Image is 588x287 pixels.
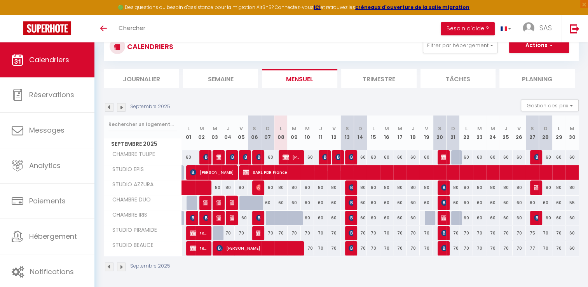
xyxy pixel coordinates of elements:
[327,180,340,195] div: 80
[570,24,579,33] img: logout
[367,211,380,225] div: 60
[459,211,473,225] div: 60
[539,115,552,150] th: 28
[354,241,367,255] div: 70
[104,138,181,150] span: Septembre 2025
[190,241,208,255] span: terra coop
[288,226,301,240] div: 70
[523,22,534,34] img: ...
[513,150,526,164] div: 60
[526,196,539,210] div: 60
[380,211,393,225] div: 60
[380,180,393,195] div: 80
[499,196,513,210] div: 60
[412,125,415,132] abbr: J
[29,231,77,241] span: Hébergement
[305,125,310,132] abbr: M
[552,211,565,225] div: 60
[256,150,260,164] span: [PERSON_NAME]
[235,211,248,225] div: 60
[499,211,513,225] div: 60
[552,150,565,164] div: 60
[552,226,565,240] div: 70
[203,195,208,210] span: [PERSON_NAME]
[473,226,486,240] div: 70
[499,226,513,240] div: 70
[30,267,74,276] span: Notifications
[539,23,552,33] span: SAS
[108,117,177,131] input: Rechercher un logement...
[190,210,194,225] span: [PERSON_NAME] [PERSON_NAME]
[473,241,486,255] div: 70
[125,38,173,55] h3: CALENDRIERS
[526,226,539,240] div: 75
[190,226,208,240] span: terra coop
[182,150,195,164] div: 60
[261,196,274,210] div: 60
[565,115,579,150] th: 30
[354,150,367,164] div: 60
[420,180,433,195] div: 80
[195,115,208,150] th: 02
[446,226,459,240] div: 70
[459,180,473,195] div: 80
[459,241,473,255] div: 70
[235,180,248,195] div: 80
[216,150,221,164] span: dorizon [PERSON_NAME]
[322,150,326,164] span: [PERSON_NAME]
[486,241,499,255] div: 70
[105,211,149,219] span: CHAMBRE IRIS
[256,180,260,195] span: [PERSON_NAME]
[340,115,354,150] th: 13
[253,125,256,132] abbr: S
[104,69,179,88] li: Journalier
[513,115,526,150] th: 26
[199,125,204,132] abbr: M
[393,115,407,150] th: 17
[473,150,486,164] div: 60
[261,226,274,240] div: 70
[420,69,496,88] li: Tâches
[517,125,521,132] abbr: V
[239,125,243,132] abbr: V
[314,211,327,225] div: 60
[354,226,367,240] div: 70
[301,115,314,150] th: 10
[513,226,526,240] div: 70
[499,115,513,150] th: 25
[534,210,538,225] span: [PERSON_NAME]
[441,180,445,195] span: [PERSON_NAME]
[552,180,565,195] div: 80
[473,180,486,195] div: 80
[105,165,146,174] span: STUDIO EPIS
[274,115,288,150] th: 08
[349,150,353,164] span: [PERSON_NAME]
[539,196,552,210] div: 60
[486,196,499,210] div: 60
[441,150,445,164] span: [PERSON_NAME]
[203,150,208,164] span: dorizon [PERSON_NAME]
[182,115,195,150] th: 01
[420,115,433,150] th: 19
[486,226,499,240] div: 70
[355,4,469,10] strong: créneaux d'ouverture de la salle migration
[420,196,433,210] div: 60
[407,150,420,164] div: 60
[486,211,499,225] div: 60
[499,241,513,255] div: 70
[425,125,428,132] abbr: V
[451,125,455,132] abbr: D
[266,125,270,132] abbr: D
[486,180,499,195] div: 80
[314,226,327,240] div: 70
[216,241,300,255] span: [PERSON_NAME]
[446,241,459,255] div: 70
[288,115,301,150] th: 09
[301,180,314,195] div: 80
[213,125,217,132] abbr: M
[327,241,340,255] div: 70
[345,125,349,132] abbr: S
[446,115,459,150] th: 21
[130,103,170,110] p: Septembre 2025
[552,241,565,255] div: 70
